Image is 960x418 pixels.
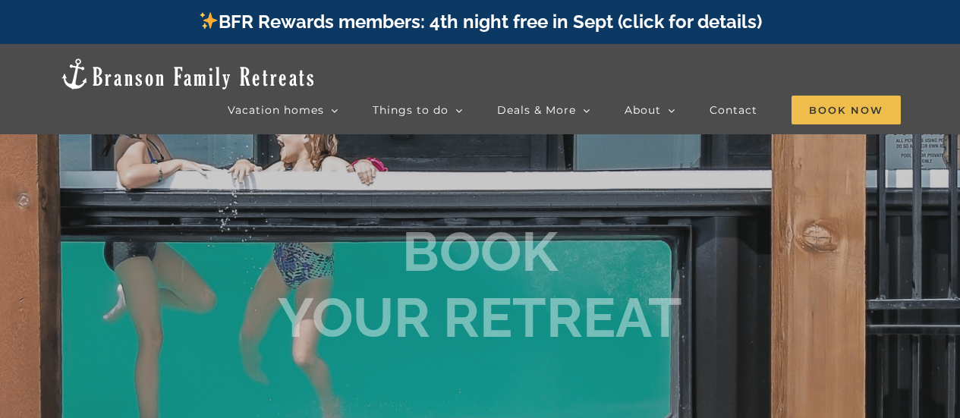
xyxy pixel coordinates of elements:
span: About [625,105,661,115]
a: Contact [710,95,757,125]
a: Deals & More [497,95,590,125]
a: About [625,95,675,125]
nav: Main Menu [228,95,901,125]
span: Deals & More [497,105,576,115]
img: ✨ [200,11,218,30]
a: BFR Rewards members: 4th night free in Sept (click for details) [198,11,762,33]
span: Contact [710,105,757,115]
span: Book Now [792,96,901,124]
a: Book Now [792,95,901,125]
a: Things to do [373,95,463,125]
img: Branson Family Retreats Logo [59,57,316,91]
a: Vacation homes [228,95,338,125]
span: Things to do [373,105,449,115]
span: Vacation homes [228,105,324,115]
b: BOOK YOUR RETREAT [278,220,682,350]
